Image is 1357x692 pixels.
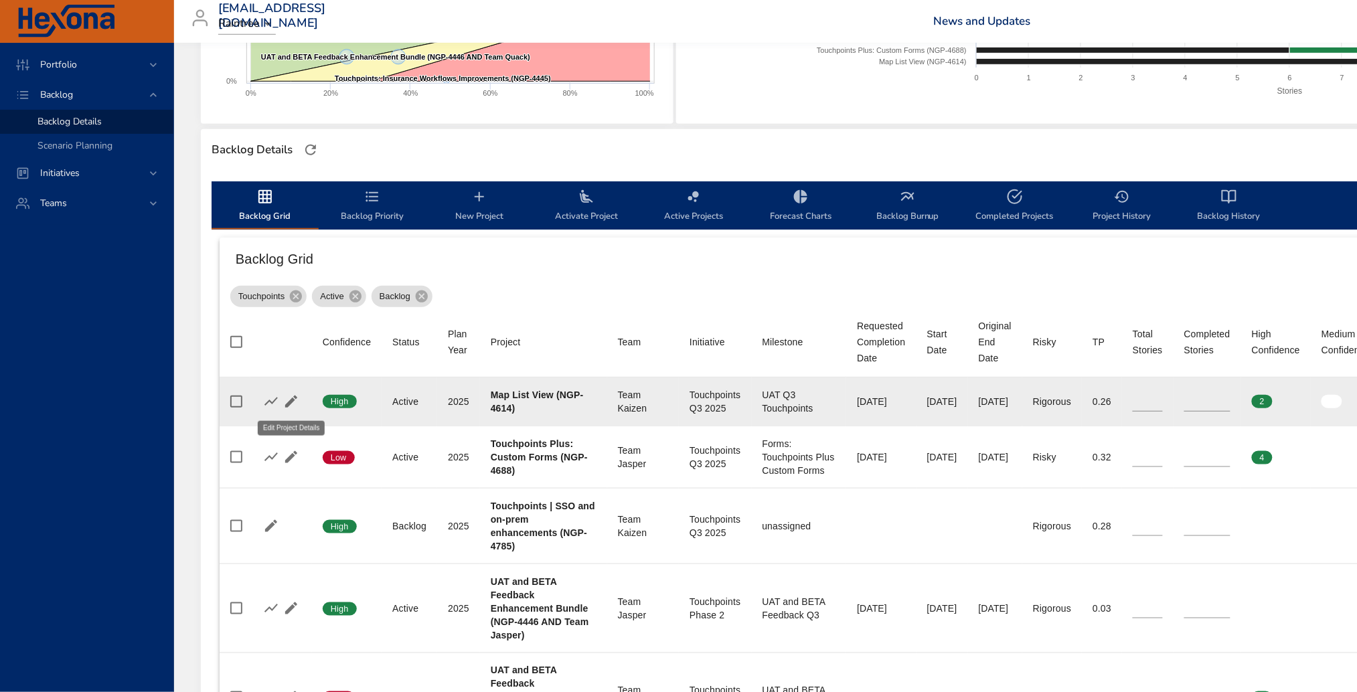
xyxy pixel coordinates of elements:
[1133,326,1163,358] div: Total Stories
[763,334,803,350] div: Milestone
[1277,86,1302,96] text: Stories
[1340,74,1344,82] text: 7
[1184,74,1188,82] text: 4
[448,602,469,615] div: 2025
[817,46,967,54] text: Touchpoints Plus: Custom Forms (NGP-4688)
[618,444,668,470] div: Team Jasper
[491,334,596,350] span: Project
[979,602,1012,615] div: [DATE]
[392,450,426,464] div: Active
[1079,74,1083,82] text: 2
[491,576,589,640] b: UAT and BETA Feedback Enhancement Bundle (NGP-4446 AND Team Jasper)
[448,326,469,358] div: Sort
[1033,334,1071,350] span: Risky
[1322,603,1342,615] span: 0
[648,189,739,224] span: Active Projects
[491,438,588,476] b: Touchpoints Plus: Custom Forms (NGP-4688)
[1184,326,1230,358] div: Sort
[323,334,371,350] div: Sort
[261,516,281,536] button: Edit Project Details
[1252,326,1300,358] span: High Confidence
[261,53,530,61] text: UAT and BETA Feedback Enhancement Bundle (NGP-4446 AND Team Quack)
[1033,334,1056,350] div: Risky
[448,450,469,464] div: 2025
[1033,519,1071,533] div: Rigorous
[635,89,654,97] text: 100%
[491,334,521,350] div: Project
[246,89,256,97] text: 0%
[1131,74,1135,82] text: 3
[1033,450,1071,464] div: Risky
[690,444,740,470] div: Touchpoints Q3 2025
[1322,452,1342,464] span: 0
[927,602,957,615] div: [DATE]
[1252,452,1273,464] span: 4
[618,513,668,539] div: Team Kaizen
[37,139,112,152] span: Scenario Planning
[448,519,469,533] div: 2025
[29,58,88,71] span: Portfolio
[927,326,957,358] div: Start Date
[392,334,420,350] div: Status
[434,189,525,224] span: New Project
[327,189,418,224] span: Backlog Priority
[618,334,641,350] div: Sort
[208,139,297,161] div: Backlog Details
[29,167,90,179] span: Initiatives
[218,13,276,35] div: Raintree
[1322,396,1342,408] span: 0
[323,334,371,350] div: Confidence
[281,447,301,467] button: Edit Project Details
[763,595,836,622] div: UAT and BETA Feedback Q3
[618,388,668,415] div: Team Kaizen
[1093,450,1111,464] div: 0.32
[690,388,740,415] div: Touchpoints Q3 2025
[323,452,355,464] span: Low
[220,189,311,224] span: Backlog Grid
[392,602,426,615] div: Active
[927,450,957,464] div: [DATE]
[1093,519,1111,533] div: 0.28
[879,58,967,66] text: Map List View (NGP-4614)
[491,390,584,414] b: Map List View (NGP-4614)
[618,334,668,350] span: Team
[975,74,979,82] text: 0
[491,334,521,350] div: Sort
[323,396,357,408] span: High
[933,13,1030,29] a: News and Updates
[1133,326,1163,358] div: Sort
[862,189,953,224] span: Backlog Burnup
[448,326,469,358] div: Plan Year
[763,388,836,415] div: UAT Q3 Touchpoints
[763,437,836,477] div: Forms: Touchpoints Plus Custom Forms
[483,89,498,97] text: 60%
[230,290,293,303] span: Touchpoints
[690,595,740,622] div: Touchpoints Phase 2
[979,318,1012,366] div: Original End Date
[392,334,420,350] div: Sort
[281,598,301,618] button: Edit Project Details
[1236,74,1240,82] text: 5
[301,140,321,160] button: Refresh Page
[1252,396,1273,408] span: 2
[763,334,803,350] div: Sort
[403,89,418,97] text: 40%
[690,334,725,350] div: Sort
[763,334,836,350] span: Milestone
[857,450,905,464] div: [DATE]
[690,334,725,350] div: Initiative
[755,189,846,224] span: Forecast Charts
[927,326,957,358] div: Sort
[1184,326,1230,358] div: Completed Stories
[261,447,281,467] button: Show Burnup
[1027,74,1031,82] text: 1
[323,603,357,615] span: High
[1252,603,1273,615] span: 0
[392,334,426,350] span: Status
[763,519,836,533] div: unassigned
